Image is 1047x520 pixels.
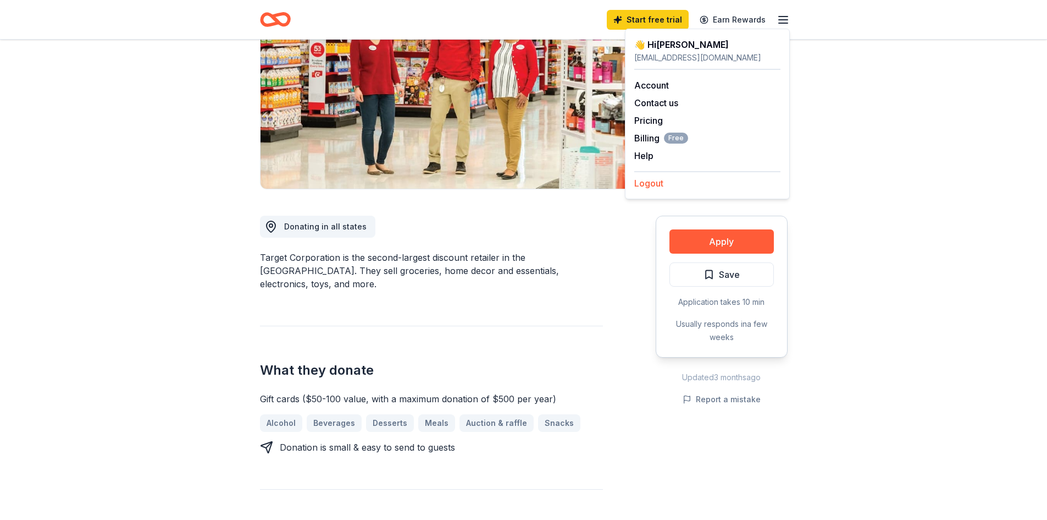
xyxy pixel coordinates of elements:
[284,222,367,231] span: Donating in all states
[260,251,603,291] div: Target Corporation is the second-largest discount retailer in the [GEOGRAPHIC_DATA]. They sell gr...
[634,80,669,91] a: Account
[634,96,678,110] button: Contact us
[669,262,774,287] button: Save
[280,441,455,454] div: Donation is small & easy to send to guests
[683,393,761,406] button: Report a mistake
[634,51,780,64] div: [EMAIL_ADDRESS][DOMAIN_NAME]
[669,295,774,309] div: Application takes 10 min
[656,371,788,384] div: Updated 3 months ago
[693,10,772,30] a: Earn Rewards
[669,318,774,344] div: Usually responds in a few weeks
[634,132,688,145] button: BillingFree
[664,133,688,144] span: Free
[634,38,780,51] div: 👋 Hi [PERSON_NAME]
[260,7,291,32] a: Home
[719,267,740,282] span: Save
[634,149,653,162] button: Help
[669,229,774,254] button: Apply
[634,132,688,145] span: Billing
[634,115,663,126] a: Pricing
[634,177,663,190] button: Logout
[607,10,689,30] a: Start free trial
[260,392,603,406] div: Gift cards ($50-100 value, with a maximum donation of $500 per year)
[260,362,603,379] h2: What they donate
